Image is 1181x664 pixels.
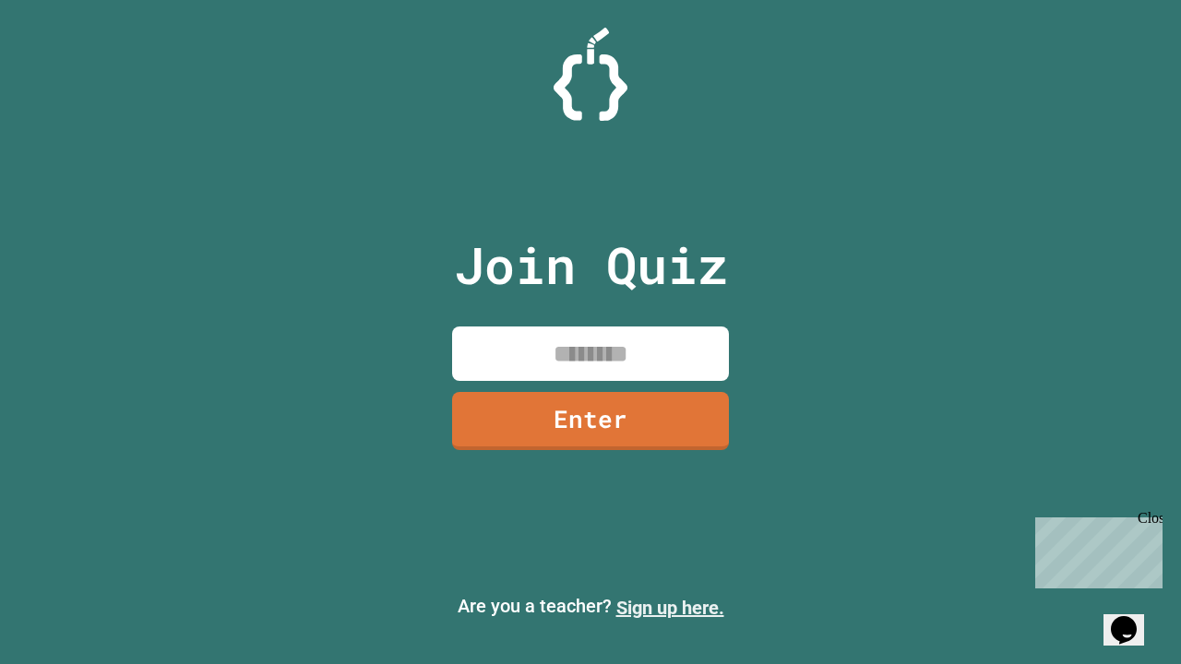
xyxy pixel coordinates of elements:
iframe: chat widget [1028,510,1163,588]
iframe: chat widget [1103,590,1163,646]
p: Are you a teacher? [15,592,1166,622]
p: Join Quiz [454,227,728,303]
div: Chat with us now!Close [7,7,127,117]
a: Enter [452,392,729,450]
a: Sign up here. [616,597,724,619]
img: Logo.svg [554,28,627,121]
